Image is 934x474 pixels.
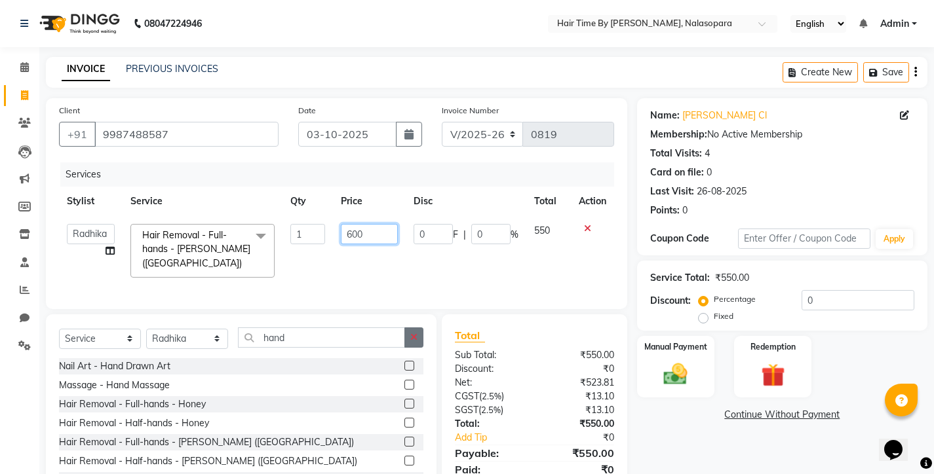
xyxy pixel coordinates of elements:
[59,454,357,468] div: Hair Removal - Half-hands - [PERSON_NAME] ([GEOGRAPHIC_DATA])
[644,341,707,353] label: Manual Payment
[282,187,332,216] th: Qty
[650,204,680,217] div: Points:
[445,403,534,417] div: ( )
[714,310,733,322] label: Fixed
[650,185,694,198] div: Last Visit:
[298,105,316,117] label: Date
[453,228,458,242] span: F
[463,228,466,242] span: |
[481,405,501,415] span: 2.5%
[549,431,624,445] div: ₹0
[333,187,406,216] th: Price
[656,361,695,388] img: _cash.svg
[60,162,624,187] div: Services
[534,417,623,431] div: ₹550.00
[445,348,534,362] div: Sub Total:
[442,105,499,117] label: Invoice Number
[863,62,909,82] button: Save
[650,294,691,308] div: Discount:
[707,166,712,179] div: 0
[445,417,534,431] div: Total:
[406,187,526,216] th: Disc
[126,63,218,75] a: PREVIOUS INVOICES
[62,58,110,81] a: INVOICE
[445,362,534,376] div: Discount:
[445,390,534,403] div: ( )
[534,348,623,362] div: ₹550.00
[59,416,209,430] div: Hair Removal - Half-hands - Honey
[650,166,704,179] div: Card on file:
[238,327,405,348] input: Search or Scan
[650,147,702,160] div: Total Visits:
[650,232,738,246] div: Coupon Code
[445,445,534,461] div: Payable:
[511,228,518,242] span: %
[144,5,202,42] b: 08047224946
[876,229,913,249] button: Apply
[33,5,123,42] img: logo
[534,445,623,461] div: ₹550.00
[650,128,707,141] div: Membership:
[59,435,354,449] div: Hair Removal - Full-hands - [PERSON_NAME] ([GEOGRAPHIC_DATA])
[650,128,914,141] div: No Active Membership
[640,408,925,422] a: Continue Without Payment
[783,62,858,82] button: Create New
[705,147,710,160] div: 4
[682,109,767,122] a: [PERSON_NAME] Cl
[445,376,534,390] div: Net:
[59,397,206,411] div: Hair Removal - Full-hands - Honey
[534,362,623,376] div: ₹0
[534,225,550,236] span: 550
[650,271,710,285] div: Service Total:
[754,361,792,390] img: _gift.svg
[59,359,170,373] div: Nail Art - Hand Drawn Art
[880,17,909,31] span: Admin
[455,390,479,402] span: CGST
[455,329,485,342] span: Total
[682,204,688,217] div: 0
[94,122,279,147] input: Search by Name/Mobile/Email/Code
[714,293,756,305] label: Percentage
[650,109,680,122] div: Name:
[697,185,747,198] div: 26-08-2025
[534,390,623,403] div: ₹13.10
[571,187,614,216] th: Action
[59,378,170,392] div: Massage - Hand Massage
[142,229,250,269] span: Hair Removal - Full-hands - [PERSON_NAME] ([GEOGRAPHIC_DATA])
[123,187,282,216] th: Service
[526,187,571,216] th: Total
[534,376,623,390] div: ₹523.81
[445,431,549,445] a: Add Tip
[59,105,80,117] label: Client
[59,122,96,147] button: +91
[715,271,749,285] div: ₹550.00
[879,422,921,461] iframe: chat widget
[242,257,248,269] a: x
[455,404,478,416] span: SGST
[534,403,623,417] div: ₹13.10
[59,187,123,216] th: Stylist
[750,341,796,353] label: Redemption
[482,391,501,401] span: 2.5%
[738,228,870,249] input: Enter Offer / Coupon Code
